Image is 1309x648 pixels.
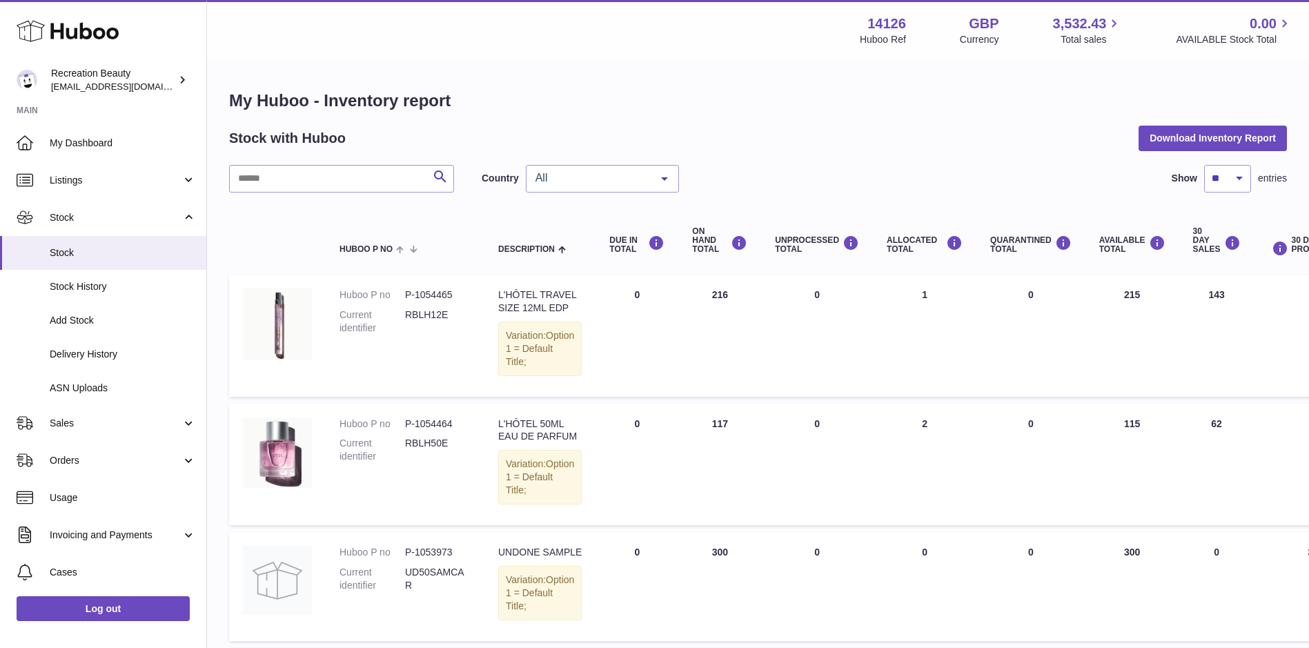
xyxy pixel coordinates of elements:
[50,314,196,327] span: Add Stock
[678,275,761,396] td: 216
[761,404,873,525] td: 0
[50,454,181,467] span: Orders
[860,33,906,46] div: Huboo Ref
[482,172,519,185] label: Country
[339,437,405,463] dt: Current identifier
[50,246,196,259] span: Stock
[1258,172,1287,185] span: entries
[50,417,181,430] span: Sales
[339,418,405,431] dt: Huboo P no
[1085,404,1179,525] td: 115
[596,404,678,525] td: 0
[405,308,471,335] dd: RBLH12E
[692,227,747,255] div: ON HAND Total
[405,546,471,559] dd: P-1053973
[51,81,203,92] span: [EMAIL_ADDRESS][DOMAIN_NAME]
[532,171,651,185] span: All
[498,450,582,504] div: Variation:
[873,532,976,641] td: 0
[1139,126,1287,150] button: Download Inventory Report
[1061,33,1122,46] span: Total sales
[243,288,312,360] img: product image
[50,137,196,150] span: My Dashboard
[498,546,582,559] div: UNDONE SAMPLE
[1085,275,1179,396] td: 215
[50,566,196,579] span: Cases
[867,14,906,33] strong: 14126
[339,288,405,302] dt: Huboo P no
[50,491,196,504] span: Usage
[1028,547,1034,558] span: 0
[498,322,582,376] div: Variation:
[960,33,999,46] div: Currency
[405,288,471,302] dd: P-1054465
[50,348,196,361] span: Delivery History
[243,546,312,615] img: product image
[498,418,582,444] div: L'HÔTEL 50ML EAU DE PARFUM
[1176,14,1292,46] a: 0.00 AVAILABLE Stock Total
[678,404,761,525] td: 117
[1053,14,1107,33] span: 3,532.43
[596,275,678,396] td: 0
[498,566,582,620] div: Variation:
[1176,33,1292,46] span: AVAILABLE Stock Total
[50,211,181,224] span: Stock
[229,90,1287,112] h1: My Huboo - Inventory report
[339,546,405,559] dt: Huboo P no
[1250,14,1277,33] span: 0.00
[887,235,963,254] div: ALLOCATED Total
[498,288,582,315] div: L'HÔTEL TRAVEL SIZE 12ML EDP
[1085,532,1179,641] td: 300
[761,275,873,396] td: 0
[761,532,873,641] td: 0
[1028,418,1034,429] span: 0
[17,596,190,621] a: Log out
[1053,14,1123,46] a: 3,532.43 Total sales
[596,532,678,641] td: 0
[405,437,471,463] dd: RBLH50E
[969,14,998,33] strong: GBP
[609,235,665,254] div: DUE IN TOTAL
[1179,275,1254,396] td: 143
[506,458,574,495] span: Option 1 = Default Title;
[506,574,574,611] span: Option 1 = Default Title;
[405,566,471,592] dd: UD50SAMCAR
[990,235,1072,254] div: QUARANTINED Total
[498,245,555,254] span: Description
[50,529,181,542] span: Invoicing and Payments
[339,308,405,335] dt: Current identifier
[339,566,405,592] dt: Current identifier
[775,235,859,254] div: UNPROCESSED Total
[405,418,471,431] dd: P-1054464
[17,70,37,90] img: customercare@recreationbeauty.com
[50,382,196,395] span: ASN Uploads
[50,280,196,293] span: Stock History
[1028,289,1034,300] span: 0
[229,129,346,148] h2: Stock with Huboo
[873,275,976,396] td: 1
[873,404,976,525] td: 2
[1179,404,1254,525] td: 62
[678,532,761,641] td: 300
[1099,235,1165,254] div: AVAILABLE Total
[50,174,181,187] span: Listings
[1193,227,1241,255] div: 30 DAY SALES
[1179,532,1254,641] td: 0
[339,245,393,254] span: Huboo P no
[506,330,574,367] span: Option 1 = Default Title;
[51,67,175,93] div: Recreation Beauty
[1172,172,1197,185] label: Show
[243,418,312,489] img: product image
